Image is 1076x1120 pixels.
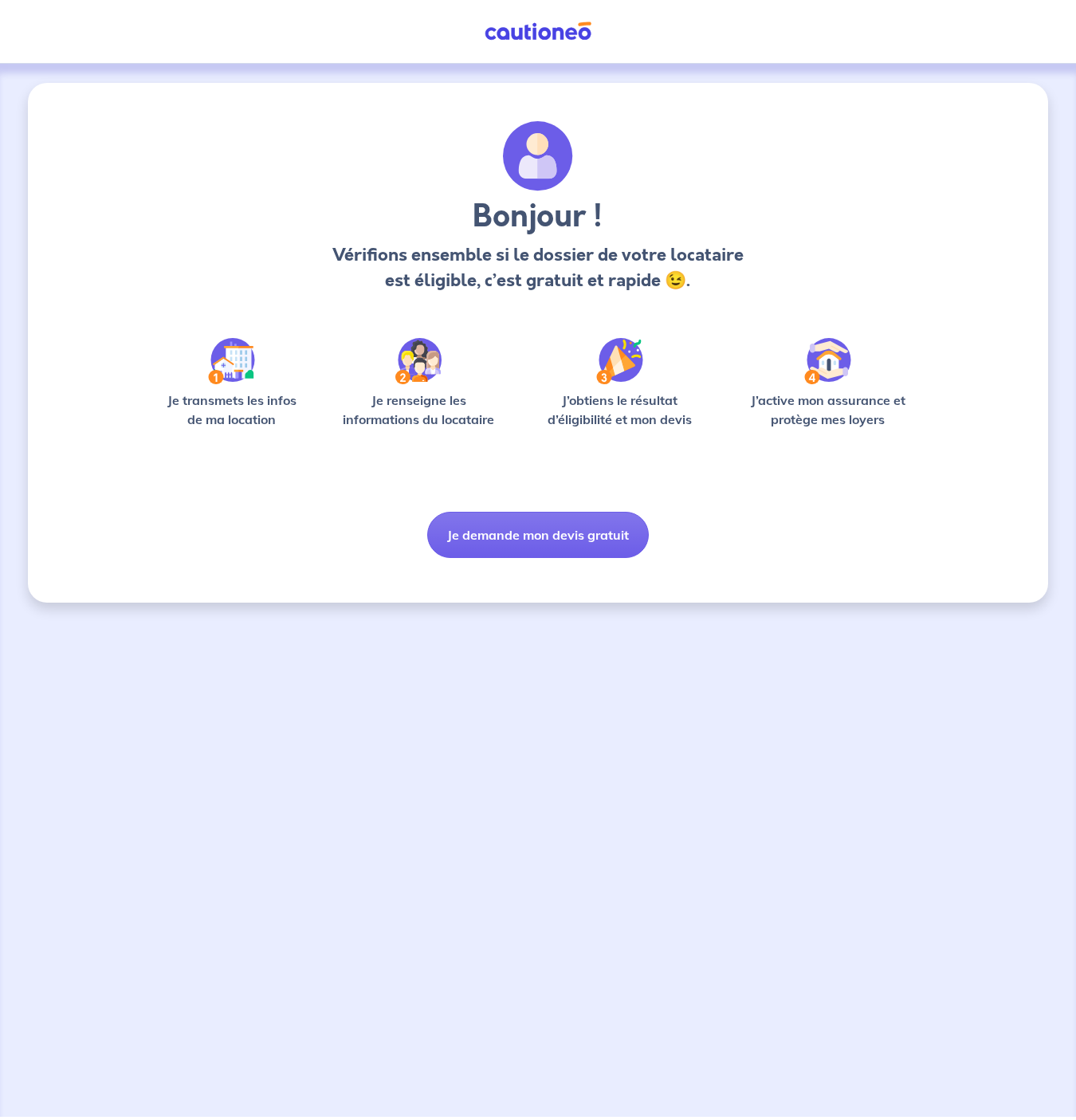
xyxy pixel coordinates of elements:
button: Je demande mon devis gratuit [427,512,649,558]
img: /static/f3e743aab9439237c3e2196e4328bba9/Step-3.svg [596,338,643,384]
img: Cautioneo [478,22,598,41]
img: /static/c0a346edaed446bb123850d2d04ad552/Step-2.svg [395,338,442,384]
p: J’obtiens le résultat d’éligibilité et mon devis [530,391,710,429]
p: Je renseigne les informations du locataire [333,391,505,429]
p: Je transmets les infos de ma location [155,391,308,429]
img: /static/90a569abe86eec82015bcaae536bd8e6/Step-1.svg [208,338,255,384]
p: J’active mon assurance et protège mes loyers [735,391,921,429]
h3: Bonjour ! [328,198,748,236]
img: archivate [503,121,573,191]
img: /static/bfff1cf634d835d9112899e6a3df1a5d/Step-4.svg [804,338,851,384]
p: Vérifions ensemble si le dossier de votre locataire est éligible, c’est gratuit et rapide 😉. [328,242,748,293]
